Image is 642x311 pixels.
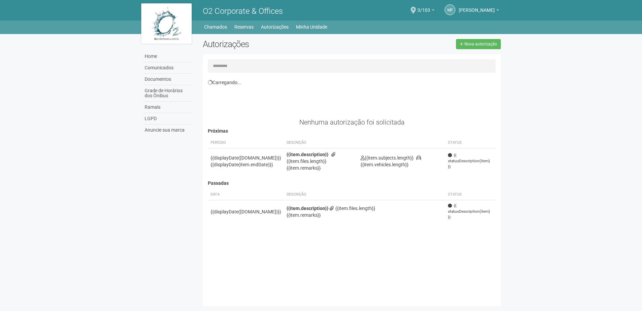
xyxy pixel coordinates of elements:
a: MF [445,4,455,15]
a: Comunicados [143,62,193,74]
a: Minha Unidade [296,22,327,32]
th: Descrição [284,189,446,200]
a: [PERSON_NAME] [459,8,499,14]
span: Nova autorização [464,42,497,46]
span: {{item.subjects.length}} [361,155,414,161]
a: Anuncie sua marca [143,125,193,136]
th: Descrição [284,137,358,148]
th: Status [445,189,496,200]
strong: {{item.description}} [287,206,329,211]
h2: Autorizações [203,39,347,49]
strong: {{item.description}} [287,152,329,157]
h4: Próximas [208,129,496,134]
span: {{ statusDescription(item) }} [448,203,493,220]
a: Nova autorização [456,39,501,49]
span: 3/103 [417,1,430,13]
span: {{item.vehicles.length}} [361,155,421,167]
a: Ramais [143,102,193,113]
span: Márcia Ferraz [459,1,495,13]
th: Período [208,137,284,148]
div: {{item.remarks}} [287,165,355,171]
a: Reservas [234,22,254,32]
span: {{item.files.length}} [330,206,375,211]
img: logo.jpg [141,3,192,44]
a: 3/103 [417,8,435,14]
div: {{displayDate([DOMAIN_NAME])}} [211,208,281,215]
a: Autorizações [261,22,289,32]
div: Nenhuma autorização foi solicitada [208,119,496,125]
a: Chamados [204,22,227,32]
a: Home [143,51,193,62]
a: Documentos [143,74,193,85]
div: {{displayDate([DOMAIN_NAME])}} [211,154,281,161]
th: Data [208,189,284,200]
div: Carregando... [208,79,496,85]
div: {{item.remarks}} [287,212,443,218]
h4: Passadas [208,181,496,186]
th: Status [445,137,496,148]
span: O2 Corporate & Offices [203,6,283,16]
a: Grade de Horários dos Ônibus [143,85,193,102]
span: {{ statusDescription(item) }} [448,152,493,170]
span: {{item.files.length}} [287,152,337,164]
div: {{displayDate(item.endDate)}} [211,161,281,168]
a: LGPD [143,113,193,125]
